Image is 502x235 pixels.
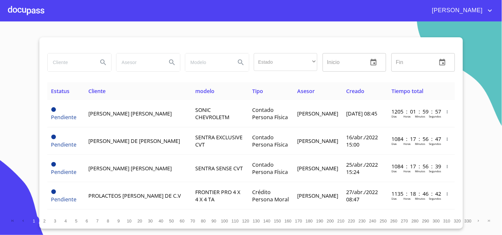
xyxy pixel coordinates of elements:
span: 220 [348,218,355,223]
button: 8 [103,216,114,226]
span: 320 [454,218,461,223]
button: 50 [166,216,177,226]
span: [PERSON_NAME] [297,137,338,145]
span: 270 [401,218,408,223]
p: Horas [403,115,411,118]
span: 150 [274,218,281,223]
p: 1205 : 01 : 59 : 57 [391,108,436,115]
span: 100 [221,218,228,223]
span: Tipo [252,87,263,95]
span: 180 [306,218,313,223]
button: 4 [61,216,71,226]
span: Pendiente [51,196,77,203]
p: Segundos [429,142,441,146]
p: Dias [391,115,397,118]
button: 1 [29,216,39,226]
button: 7 [92,216,103,226]
button: 180 [304,216,315,226]
button: 310 [442,216,452,226]
span: Pendiente [51,107,56,112]
button: 170 [294,216,304,226]
button: 290 [421,216,431,226]
input: search [48,53,93,71]
button: 260 [389,216,399,226]
span: 50 [169,218,174,223]
span: SONIC CHEVROLETM [195,106,229,121]
span: 8 [107,218,109,223]
button: 220 [346,216,357,226]
button: 10 [124,216,135,226]
button: 130 [251,216,262,226]
span: 6 [86,218,88,223]
button: 330 [463,216,474,226]
button: 300 [431,216,442,226]
span: 190 [316,218,323,223]
p: 1084 : 17 : 56 : 39 [391,163,436,170]
button: 40 [156,216,166,226]
span: 40 [159,218,163,223]
span: 130 [253,218,260,223]
span: 16/abr./2022 15:00 [346,134,378,148]
span: 140 [263,218,270,223]
button: 90 [209,216,219,226]
p: Dias [391,142,397,146]
button: 5 [71,216,82,226]
span: modelo [195,87,214,95]
p: Minutos [415,197,425,200]
span: Pendiente [51,135,56,139]
span: Pendiente [51,162,56,167]
span: 310 [443,218,450,223]
span: 160 [285,218,292,223]
span: 250 [380,218,387,223]
button: 30 [145,216,156,226]
button: 3 [50,216,61,226]
span: Pendiente [51,141,77,148]
p: Dias [391,169,397,173]
span: 9 [117,218,120,223]
button: 190 [315,216,325,226]
button: Search [95,54,111,70]
span: 3 [54,218,56,223]
span: Cliente [88,87,106,95]
span: SENTRA SENSE CVT [195,165,243,172]
p: Segundos [429,169,441,173]
button: 210 [336,216,346,226]
span: Tiempo total [391,87,423,95]
span: [PERSON_NAME] [PERSON_NAME] [88,165,172,172]
span: [PERSON_NAME] [297,165,338,172]
div: ​ [254,53,317,71]
span: Estatus [51,87,70,95]
button: 70 [188,216,198,226]
p: Minutos [415,169,425,173]
span: 240 [369,218,376,223]
p: Horas [403,197,411,200]
p: Minutos [415,115,425,118]
p: Segundos [429,115,441,118]
span: [PERSON_NAME] [297,192,338,199]
span: 4 [65,218,67,223]
span: SENTRA EXCLUSIVE CVT [195,134,243,148]
p: Dias [391,197,397,200]
span: Pendiente [51,114,77,121]
span: 170 [295,218,302,223]
span: 30 [148,218,153,223]
p: 1135 : 18 : 46 : 42 [391,190,436,197]
button: 100 [219,216,230,226]
span: 27/abr./2022 08:47 [346,188,378,203]
button: 200 [325,216,336,226]
span: 2 [43,218,46,223]
p: Horas [403,169,411,173]
button: 9 [114,216,124,226]
button: Search [164,54,180,70]
p: Horas [403,142,411,146]
span: Crédito Persona Moral [252,188,289,203]
span: [PERSON_NAME] [297,110,338,117]
span: 120 [242,218,249,223]
p: Segundos [429,197,441,200]
span: Contado Persona Física [252,106,288,121]
span: Creado [346,87,364,95]
button: 80 [198,216,209,226]
button: 280 [410,216,421,226]
span: 260 [390,218,397,223]
span: [PERSON_NAME] [PERSON_NAME] [88,110,172,117]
